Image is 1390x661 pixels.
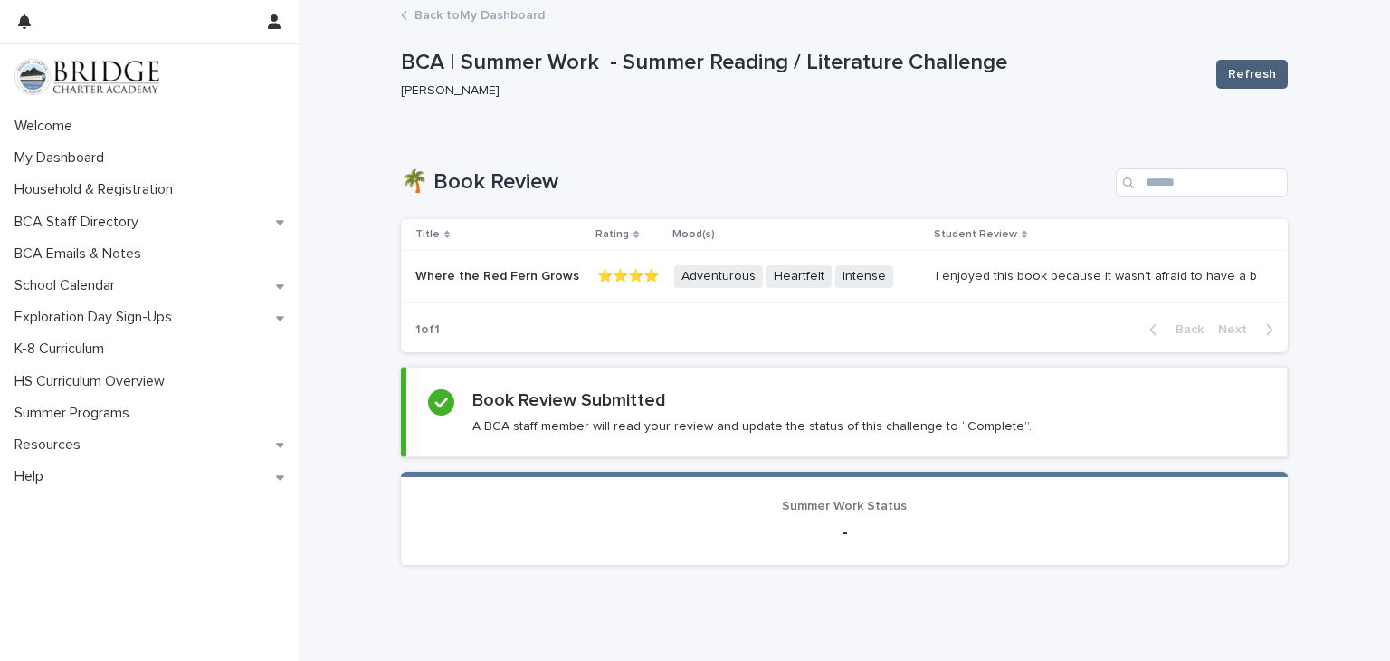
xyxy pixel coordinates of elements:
[423,522,1266,543] p: -
[782,500,907,513] span: Summer Work Status
[401,251,1288,303] tr: Where the Red Fern GrowsWhere the Red Fern Grows ⭐⭐⭐⭐AdventurousHeartfeltIntenseI enjoyed this bo...
[934,225,1017,244] p: Student Review
[472,418,1032,435] p: A BCA staff member will read your review and update the status of this challenge to “Complete”.
[7,468,58,485] p: Help
[7,181,187,198] p: Household & Registration
[1228,65,1276,83] span: Refresh
[7,405,144,422] p: Summer Programs
[7,277,129,294] p: School Calendar
[14,59,159,95] img: V1C1m3IdTEidaUdm9Hs0
[1218,323,1258,336] span: Next
[414,4,545,24] a: Back toMy Dashboard
[472,389,666,411] h2: Book Review Submitted
[674,265,763,288] span: Adventurous
[597,269,661,284] p: ⭐⭐⭐⭐
[7,309,186,326] p: Exploration Day Sign-Ups
[7,149,119,167] p: My Dashboard
[1216,60,1288,89] button: Refresh
[7,245,156,263] p: BCA Emails & Notes
[1165,323,1204,336] span: Back
[835,265,893,288] span: Intense
[595,225,629,244] p: Rating
[1135,321,1211,338] button: Back
[401,83,1195,99] p: [PERSON_NAME]
[401,169,1109,196] h1: 🌴 Book Review
[766,265,832,288] span: Heartfelt
[401,308,454,352] p: 1 of 1
[936,269,1252,284] div: I enjoyed this book because it wasn't afraid to have a bad ending. Not all stories end good, and ...
[7,214,153,231] p: BCA Staff Directory
[7,340,119,358] p: K-8 Curriculum
[1116,168,1288,197] input: Search
[401,50,1202,76] p: BCA | Summer Work - Summer Reading / Literature Challenge
[1211,321,1288,338] button: Next
[7,373,179,390] p: HS Curriculum Overview
[7,436,95,454] p: Resources
[672,225,715,244] p: Mood(s)
[7,118,87,135] p: Welcome
[415,225,440,244] p: Title
[415,265,583,284] p: Where the Red Fern Grows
